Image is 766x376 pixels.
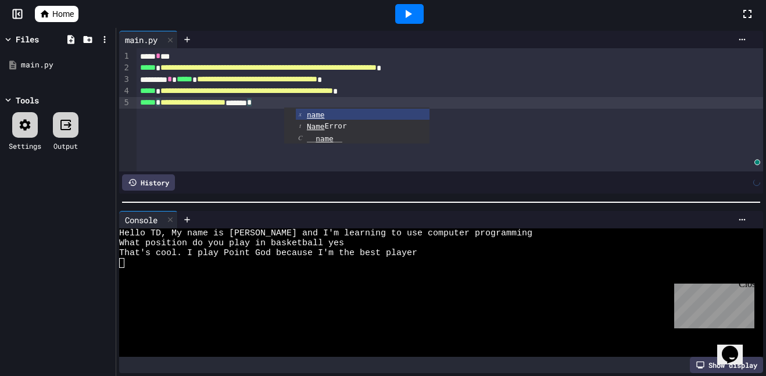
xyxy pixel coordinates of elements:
span: Hello TD, My name is [PERSON_NAME] and I'm learning to use computer programming [119,228,532,238]
div: 5 [119,97,131,109]
span: Home [52,8,74,20]
div: Chat with us now!Close [5,5,80,74]
div: main.py [119,31,178,48]
span: name [307,110,324,119]
div: 1 [119,51,131,62]
div: Tools [16,94,39,106]
div: Show display [690,357,763,373]
div: Output [53,141,78,151]
div: History [122,174,175,191]
span: __ __ [307,134,342,142]
ul: Completions [284,108,429,144]
div: To enrich screen reader interactions, please activate Accessibility in Grammarly extension settings [137,48,763,171]
span: name [316,134,333,143]
div: Files [16,33,39,45]
div: 2 [119,62,131,74]
div: Console [119,211,178,228]
div: main.py [21,59,112,71]
iframe: chat widget [717,330,754,364]
span: What position do you play in basketball yes [119,238,344,248]
span: That's cool. I play Point God because I'm the best player [119,248,417,258]
iframe: chat widget [670,279,754,328]
span: Name [307,122,324,131]
div: 4 [119,85,131,97]
span: Error [307,121,347,130]
a: Home [35,6,78,22]
div: main.py [119,34,163,46]
div: Console [119,214,163,226]
div: Settings [9,141,41,151]
div: 3 [119,74,131,85]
